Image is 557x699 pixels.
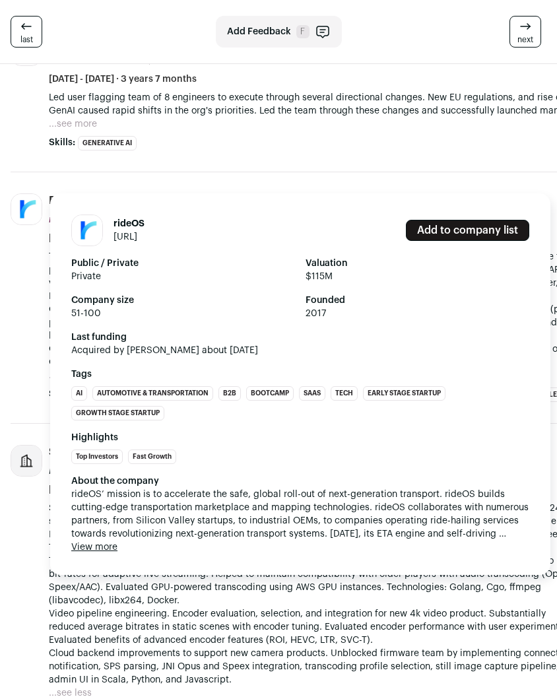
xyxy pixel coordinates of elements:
[218,386,241,401] li: B2B
[517,34,533,45] span: next
[363,386,445,401] li: Early Stage Startup
[306,270,529,283] span: $115M
[71,294,295,307] strong: Company size
[227,25,291,38] span: Add Feedback
[49,136,75,149] span: Skills:
[11,16,42,48] a: last
[509,16,541,48] a: next
[49,117,97,131] button: ...see more
[331,386,358,401] li: Tech
[306,307,529,320] span: 2017
[71,270,295,283] span: Private
[306,294,529,307] strong: Founded
[296,25,310,38] span: F
[71,488,529,541] span: rideOS’ mission is to accelerate the safe, global roll-out of next-generation transport. rideOS b...
[71,449,123,464] li: Top Investors
[11,446,42,476] img: company-logo-placeholder-414d4e2ec0e2ddebbe968bf319fdfe5acfe0c9b87f798d344e800bc9a89632a0.png
[71,386,87,401] li: AI
[49,73,197,86] span: [DATE] - [DATE] · 3 years 7 months
[71,475,529,488] div: About the company
[20,34,33,45] span: last
[71,307,295,320] span: 51-100
[216,16,342,48] button: Add Feedback F
[11,194,42,224] img: 1cf3e848955272da325c20b2550ecb0a04553617ad734db59f7f316bc263196c.jpg
[306,257,529,270] strong: Valuation
[114,217,145,230] h1: rideOS
[246,386,294,401] li: Bootcamp
[92,386,213,401] li: Automotive & Transportation
[71,541,117,554] button: View more
[71,344,529,357] span: Acquired by [PERSON_NAME] about [DATE]
[71,406,164,420] li: Growth Stage Startup
[71,257,295,270] strong: Public / Private
[114,232,137,242] a: [URL]
[71,431,529,444] strong: Highlights
[299,386,325,401] li: SaaS
[71,331,529,344] strong: Last funding
[406,220,529,241] a: Add to company list
[128,449,176,464] li: Fast Growth
[72,215,102,246] img: 1cf3e848955272da325c20b2550ecb0a04553617ad734db59f7f316bc263196c.jpg
[71,368,529,381] strong: Tags
[78,136,137,150] li: Generative AI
